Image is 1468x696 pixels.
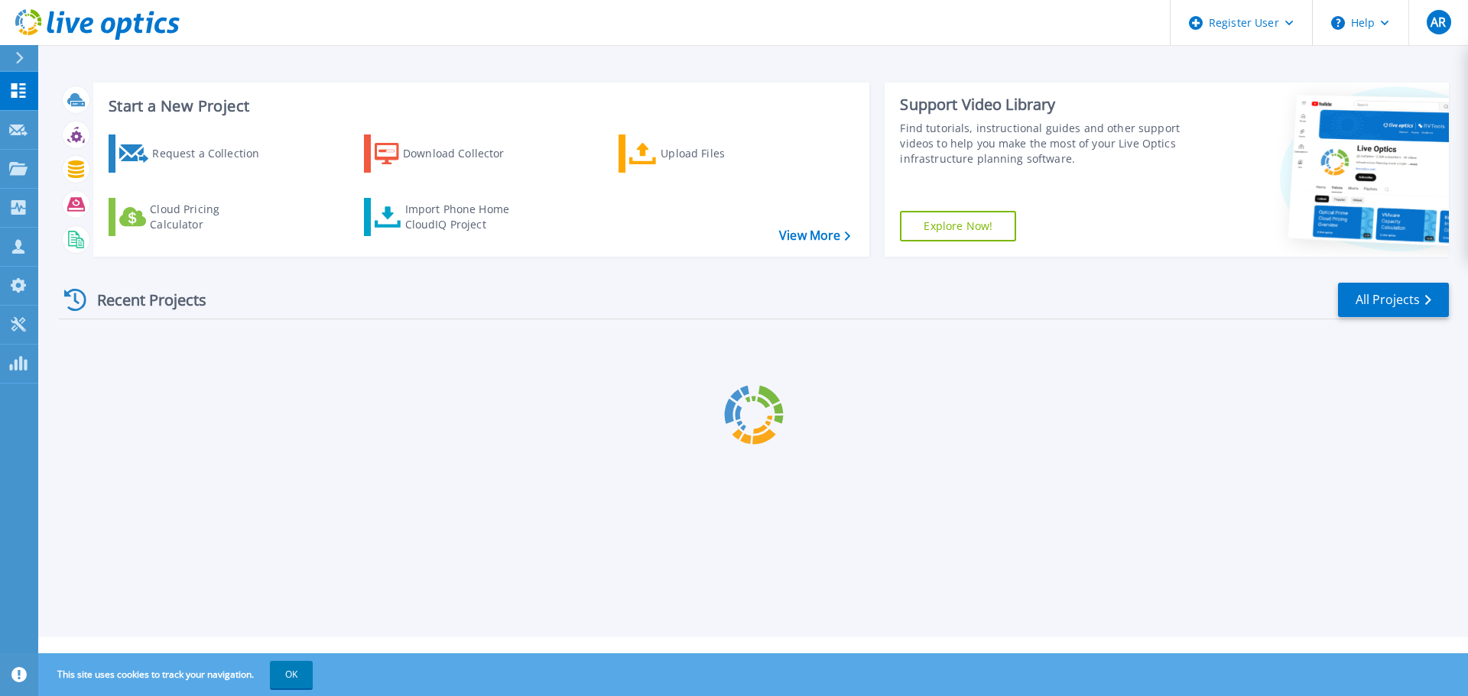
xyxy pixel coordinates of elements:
[109,198,279,236] a: Cloud Pricing Calculator
[900,121,1187,167] div: Find tutorials, instructional guides and other support videos to help you make the most of your L...
[619,134,789,173] a: Upload Files
[1338,283,1449,317] a: All Projects
[364,134,534,173] a: Download Collector
[900,95,1187,115] div: Support Video Library
[405,202,525,232] div: Import Phone Home CloudIQ Project
[403,138,525,169] div: Download Collector
[59,281,227,319] div: Recent Projects
[109,98,850,115] h3: Start a New Project
[42,661,313,688] span: This site uses cookies to track your navigation.
[1431,16,1446,28] span: AR
[270,661,313,688] button: OK
[661,138,783,169] div: Upload Files
[779,228,850,243] a: View More
[152,138,274,169] div: Request a Collection
[900,211,1016,241] a: Explore Now!
[109,134,279,173] a: Request a Collection
[150,202,272,232] div: Cloud Pricing Calculator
